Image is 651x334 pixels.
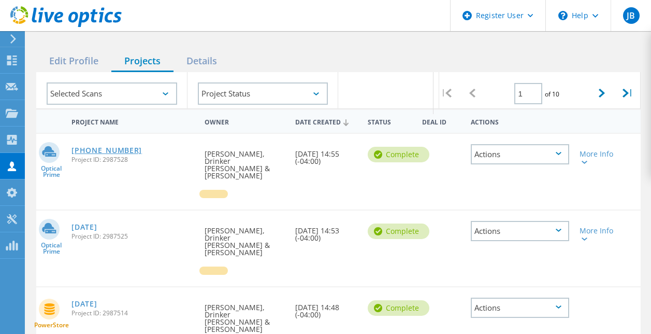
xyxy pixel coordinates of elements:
[580,150,617,165] div: More Info
[433,72,459,114] div: |
[111,51,173,72] div: Projects
[71,310,194,316] span: Project ID: 2987514
[466,112,574,131] div: Actions
[368,224,429,239] div: Complete
[580,227,617,242] div: More Info
[290,287,363,329] div: [DATE] 14:48 (-04:00)
[198,82,328,105] div: Project Status
[471,298,569,318] div: Actions
[36,165,66,178] span: Optical Prime
[36,242,66,255] span: Optical Prime
[368,300,429,316] div: Complete
[173,51,230,72] div: Details
[34,322,69,328] span: PowerStore
[368,147,429,162] div: Complete
[471,221,569,241] div: Actions
[199,112,290,131] div: Owner
[10,22,122,29] a: Live Optics Dashboard
[71,300,97,308] a: [DATE]
[36,51,111,72] div: Edit Profile
[47,82,177,105] div: Selected Scans
[363,112,417,131] div: Status
[545,90,559,99] span: of 10
[71,157,194,163] span: Project ID: 2987528
[627,11,635,20] span: JB
[558,11,568,20] svg: \n
[71,147,142,154] a: [PHONE_NUMBER]
[66,112,199,131] div: Project Name
[199,134,290,190] div: [PERSON_NAME], Drinker [PERSON_NAME] & [PERSON_NAME]
[71,233,194,240] span: Project ID: 2987525
[417,112,465,131] div: Deal Id
[290,134,363,175] div: [DATE] 14:55 (-04:00)
[199,211,290,267] div: [PERSON_NAME], Drinker [PERSON_NAME] & [PERSON_NAME]
[615,72,641,114] div: |
[290,112,363,131] div: Date Created
[290,211,363,252] div: [DATE] 14:53 (-04:00)
[471,144,569,164] div: Actions
[71,224,97,231] a: [DATE]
